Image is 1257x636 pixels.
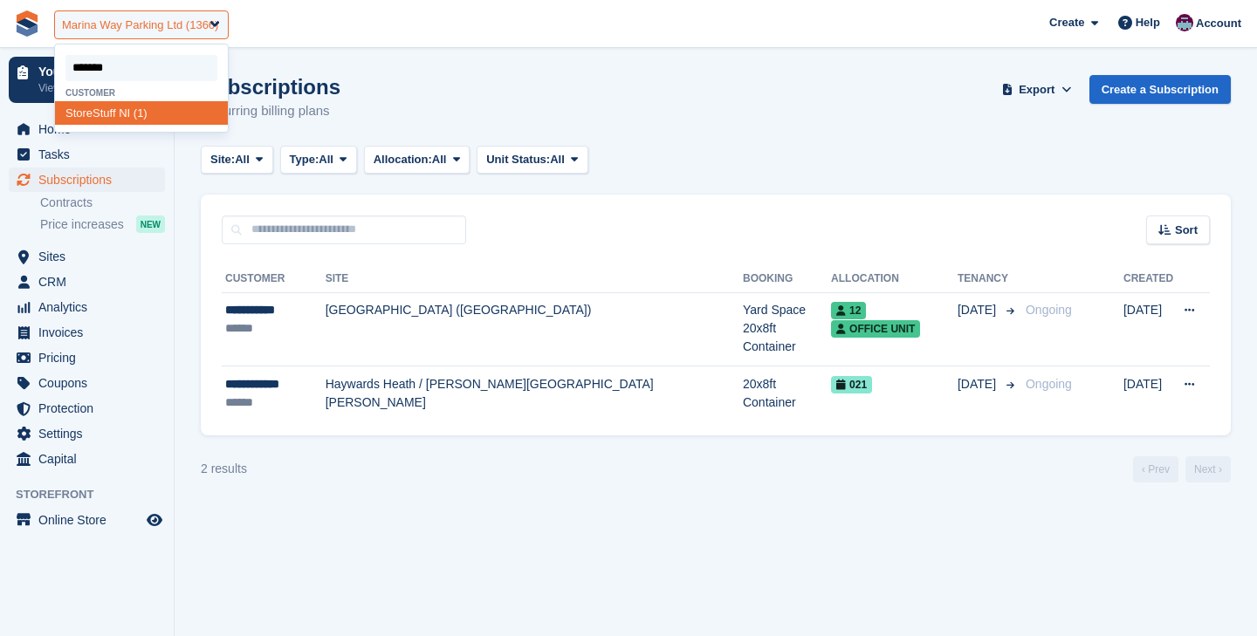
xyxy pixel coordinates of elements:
[136,215,165,233] div: NEW
[38,142,143,167] span: Tasks
[1123,366,1173,421] td: [DATE]
[477,146,587,174] button: Unit Status: All
[38,345,143,370] span: Pricing
[1185,456,1231,482] a: Next
[40,216,124,233] span: Price increases
[1175,222,1198,239] span: Sort
[38,371,143,395] span: Coupons
[1026,303,1072,317] span: Ongoing
[9,168,165,192] a: menu
[280,146,357,174] button: Type: All
[326,292,743,366] td: [GEOGRAPHIC_DATA] ([GEOGRAPHIC_DATA])
[326,265,743,293] th: Site
[958,301,999,319] span: [DATE]
[38,508,143,532] span: Online Store
[9,320,165,345] a: menu
[38,80,142,96] p: View next steps
[290,151,319,168] span: Type:
[62,17,218,34] div: Marina Way Parking Ltd (1366)
[9,295,165,319] a: menu
[9,345,165,370] a: menu
[831,265,958,293] th: Allocation
[1133,456,1178,482] a: Previous
[319,151,333,168] span: All
[999,75,1075,104] button: Export
[9,57,165,103] a: Your onboarding View next steps
[201,75,340,99] h1: Subscriptions
[831,320,920,338] span: OFFICE UNIT
[38,65,142,78] p: Your onboarding
[55,101,228,125] div: uff NI (1)
[210,151,235,168] span: Site:
[743,265,831,293] th: Booking
[1136,14,1160,31] span: Help
[9,508,165,532] a: menu
[40,215,165,234] a: Price increases NEW
[144,509,165,530] a: Preview store
[38,117,143,141] span: Home
[14,10,40,37] img: stora-icon-8386f47178a22dfd0bd8f6a31ec36ba5ce8667c1dd55bd0f319d3a0aa187defe.svg
[222,265,326,293] th: Customer
[38,396,143,421] span: Protection
[831,302,866,319] span: 12
[38,421,143,446] span: Settings
[831,376,872,393] span: 021
[1123,292,1173,366] td: [DATE]
[38,295,143,319] span: Analytics
[201,146,273,174] button: Site: All
[38,447,143,471] span: Capital
[364,146,471,174] button: Allocation: All
[550,151,565,168] span: All
[432,151,447,168] span: All
[9,142,165,167] a: menu
[40,195,165,211] a: Contracts
[235,151,250,168] span: All
[38,244,143,269] span: Sites
[55,88,228,98] div: Customer
[9,270,165,294] a: menu
[743,366,831,421] td: 20x8ft Container
[38,270,143,294] span: CRM
[38,320,143,345] span: Invoices
[1089,75,1231,104] a: Create a Subscription
[1130,456,1234,482] nav: Page
[9,244,165,269] a: menu
[1026,377,1072,391] span: Ongoing
[9,371,165,395] a: menu
[374,151,432,168] span: Allocation:
[958,375,999,393] span: [DATE]
[9,447,165,471] a: menu
[38,168,143,192] span: Subscriptions
[1049,14,1084,31] span: Create
[201,101,340,121] p: Recurring billing plans
[201,460,247,478] div: 2 results
[743,292,831,366] td: Yard Space 20x8ft Container
[1196,15,1241,32] span: Account
[326,366,743,421] td: Haywards Heath / [PERSON_NAME][GEOGRAPHIC_DATA][PERSON_NAME]
[1123,265,1173,293] th: Created
[16,486,174,503] span: Storefront
[9,421,165,446] a: menu
[958,265,1019,293] th: Tenancy
[65,106,103,120] span: StoreSt
[486,151,550,168] span: Unit Status:
[1176,14,1193,31] img: Brian Young
[9,396,165,421] a: menu
[9,117,165,141] a: menu
[1019,81,1054,99] span: Export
